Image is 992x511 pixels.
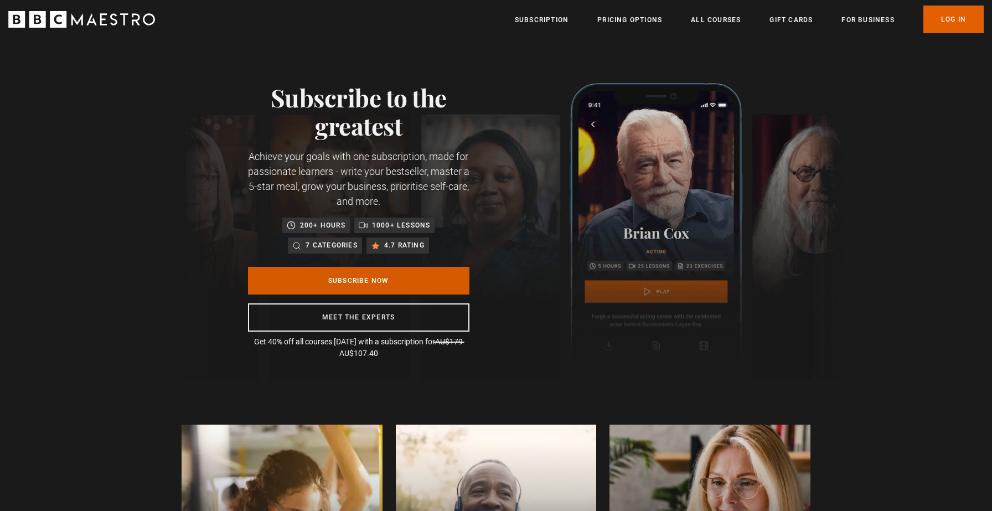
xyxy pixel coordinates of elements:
[248,303,469,332] a: Meet the experts
[515,14,569,25] a: Subscription
[372,220,431,231] p: 1000+ lessons
[248,149,469,209] p: Achieve your goals with one subscription, made for passionate learners - write your bestseller, m...
[691,14,741,25] a: All Courses
[769,14,813,25] a: Gift Cards
[248,83,469,140] h1: Subscribe to the greatest
[841,14,894,25] a: For business
[515,6,984,33] nav: Primary
[384,240,425,251] p: 4.7 rating
[306,240,357,251] p: 7 categories
[923,6,984,33] a: Log In
[8,11,155,28] svg: BBC Maestro
[248,267,469,295] a: Subscribe Now
[435,337,463,346] span: AU$179
[248,336,469,359] p: Get 40% off all courses [DATE] with a subscription for
[300,220,345,231] p: 200+ hours
[597,14,662,25] a: Pricing Options
[339,349,378,358] span: AU$107.40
